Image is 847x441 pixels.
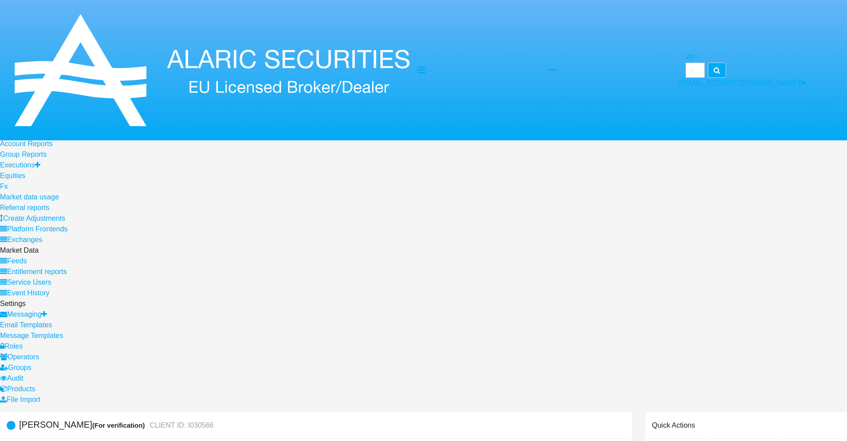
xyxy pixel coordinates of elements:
[686,53,698,61] a: All
[7,236,42,243] span: Exchanges
[7,225,68,233] span: Platform Frontends
[686,63,705,78] input: Search
[679,79,806,87] a: [EMAIL_ADDRESS][DOMAIN_NAME]
[686,53,694,61] span: All
[7,396,40,403] span: File Import
[7,385,35,393] span: Products
[8,364,31,371] span: Groups
[7,257,27,265] span: Feeds
[7,4,417,137] img: Logo image
[652,421,695,429] h6: Quick Actions
[7,289,49,297] span: Event History
[7,374,23,382] span: Audit
[679,79,799,87] span: [EMAIL_ADDRESS][DOMAIN_NAME]
[7,278,52,286] span: Service Users
[8,353,39,361] span: Operators
[19,420,214,430] h5: [PERSON_NAME]
[148,422,214,429] small: CLIENT ID: I030566
[3,215,65,222] span: Create Adjustments
[92,420,147,430] div: (For verification)
[7,268,67,275] span: Entitlement reports
[7,310,41,318] span: Messaging
[4,342,23,350] span: Roles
